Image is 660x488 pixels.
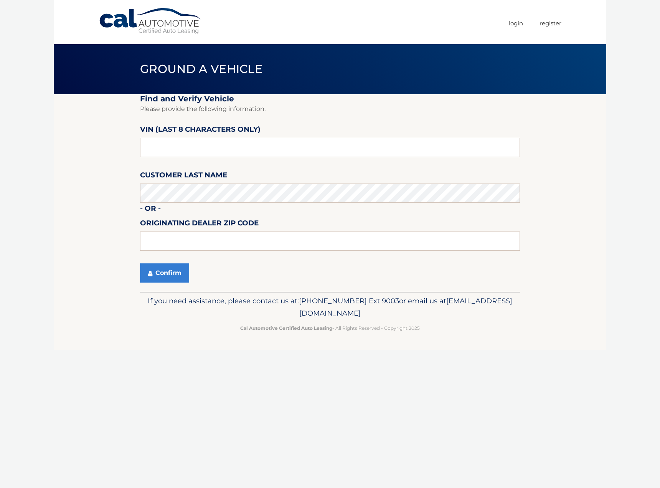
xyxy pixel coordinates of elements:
[145,324,515,332] p: - All Rights Reserved - Copyright 2025
[140,217,259,232] label: Originating Dealer Zip Code
[145,295,515,319] p: If you need assistance, please contact us at: or email us at
[140,94,520,104] h2: Find and Verify Vehicle
[140,62,262,76] span: Ground a Vehicle
[140,203,161,217] label: - or -
[240,325,332,331] strong: Cal Automotive Certified Auto Leasing
[140,169,227,184] label: Customer Last Name
[140,104,520,114] p: Please provide the following information.
[299,296,399,305] span: [PHONE_NUMBER] Ext 9003
[140,124,261,138] label: VIN (last 8 characters only)
[140,263,189,283] button: Confirm
[509,17,523,30] a: Login
[540,17,561,30] a: Register
[99,8,202,35] a: Cal Automotive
